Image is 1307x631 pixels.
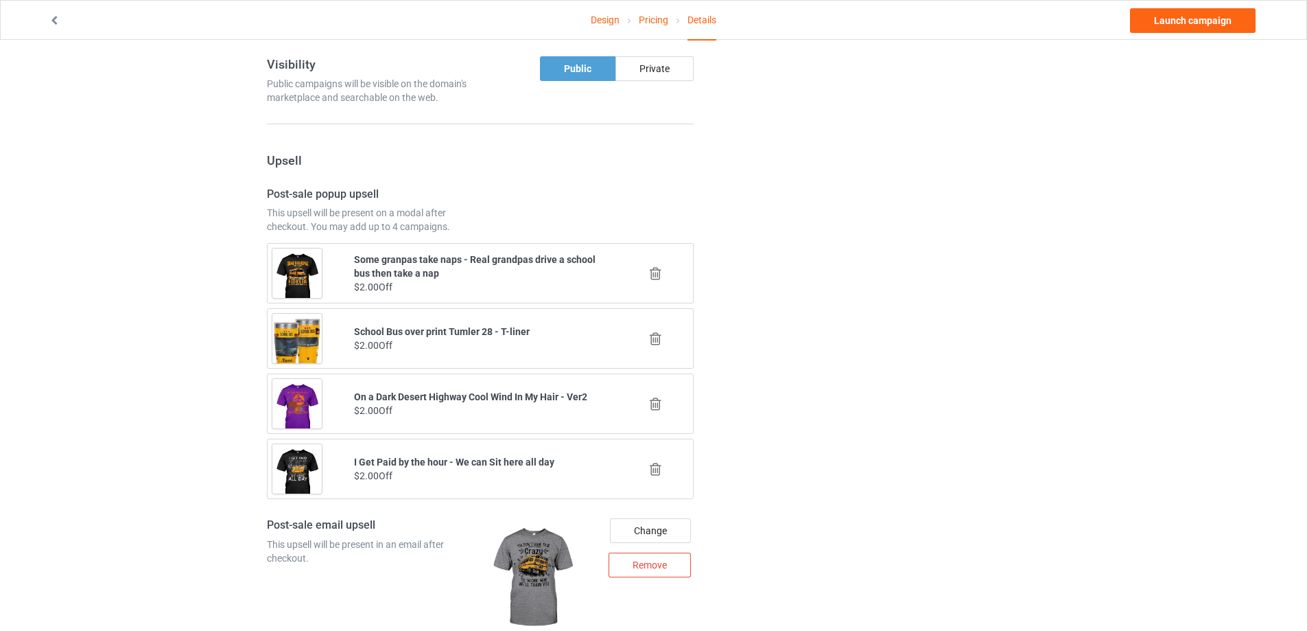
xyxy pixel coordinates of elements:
[354,254,596,279] b: Some granpas take naps - Real grandpas drive a school bus then take a nap
[354,280,607,294] div: $2.00 Off
[267,152,694,168] h3: Upsell
[610,518,691,543] div: Change
[1130,8,1256,33] a: Launch campaign
[609,553,691,577] div: Remove
[354,326,530,337] b: School Bus over print Tumler 28 - T-liner
[267,518,475,533] h4: Post-sale email upsell
[354,457,554,468] b: I Get Paid by the hour - We can Sit here all day
[354,391,587,402] b: On a Dark Desert Highway Cool Wind In My Hair - Ver2
[639,1,668,39] a: Pricing
[354,339,607,352] div: $2.00 Off
[267,538,475,565] div: This upsell will be present in an email after checkout.
[354,469,607,483] div: $2.00 Off
[687,1,716,41] div: Details
[591,1,620,39] a: Design
[354,404,607,417] div: $2.00 Off
[267,77,475,104] div: Public campaigns will be visible on the domain's marketplace and searchable on the web.
[615,56,694,81] div: Private
[267,206,475,233] div: This upsell will be present on a modal after checkout. You may add up to 4 campaigns.
[267,187,475,202] h4: Post-sale popup upsell
[267,56,475,72] h3: Visibility
[540,56,615,81] div: Public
